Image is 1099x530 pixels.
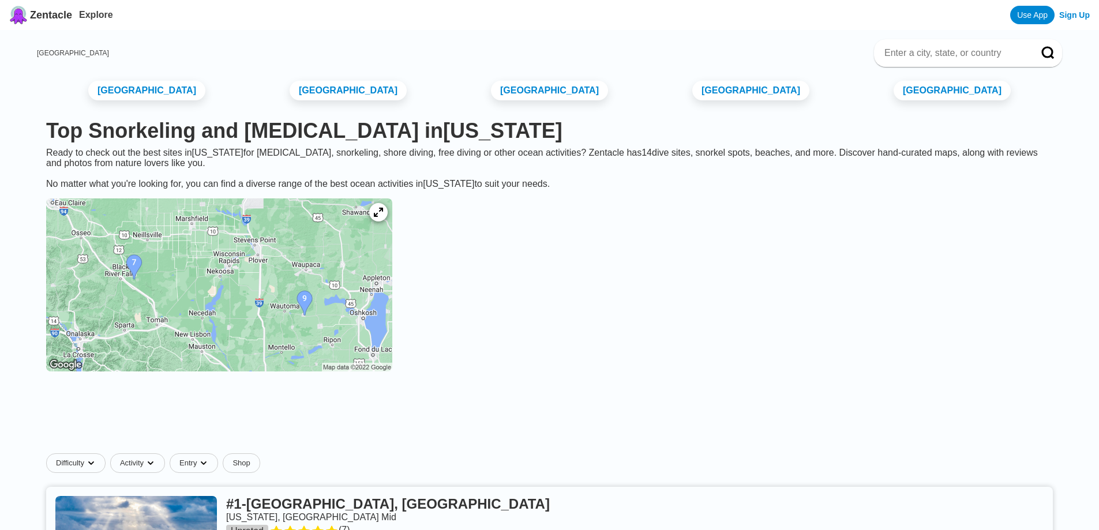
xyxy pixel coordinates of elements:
[894,81,1011,100] a: [GEOGRAPHIC_DATA]
[1010,6,1055,24] a: Use App
[37,189,402,383] a: Wisconsin dive site map
[87,458,96,468] img: dropdown caret
[110,453,170,473] button: Activitydropdown caret
[179,458,197,468] span: Entry
[223,453,260,473] a: Shop
[199,458,208,468] img: dropdown caret
[9,6,72,24] a: Zentacle logoZentacle
[79,10,113,20] a: Explore
[30,9,72,21] span: Zentacle
[88,81,205,100] a: [GEOGRAPHIC_DATA]
[491,81,608,100] a: [GEOGRAPHIC_DATA]
[120,458,144,468] span: Activity
[46,198,392,371] img: Wisconsin dive site map
[883,47,1025,59] input: Enter a city, state, or country
[1059,10,1090,20] a: Sign Up
[56,458,84,468] span: Difficulty
[46,119,1053,143] h1: Top Snorkeling and [MEDICAL_DATA] in [US_STATE]
[290,81,407,100] a: [GEOGRAPHIC_DATA]
[46,453,110,473] button: Difficultydropdown caret
[37,49,109,57] a: [GEOGRAPHIC_DATA]
[170,453,223,473] button: Entrydropdown caret
[692,81,809,100] a: [GEOGRAPHIC_DATA]
[270,392,830,444] iframe: Advertisement
[9,6,28,24] img: Zentacle logo
[37,148,1062,189] div: Ready to check out the best sites in [US_STATE] for [MEDICAL_DATA], snorkeling, shore diving, fre...
[146,458,155,468] img: dropdown caret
